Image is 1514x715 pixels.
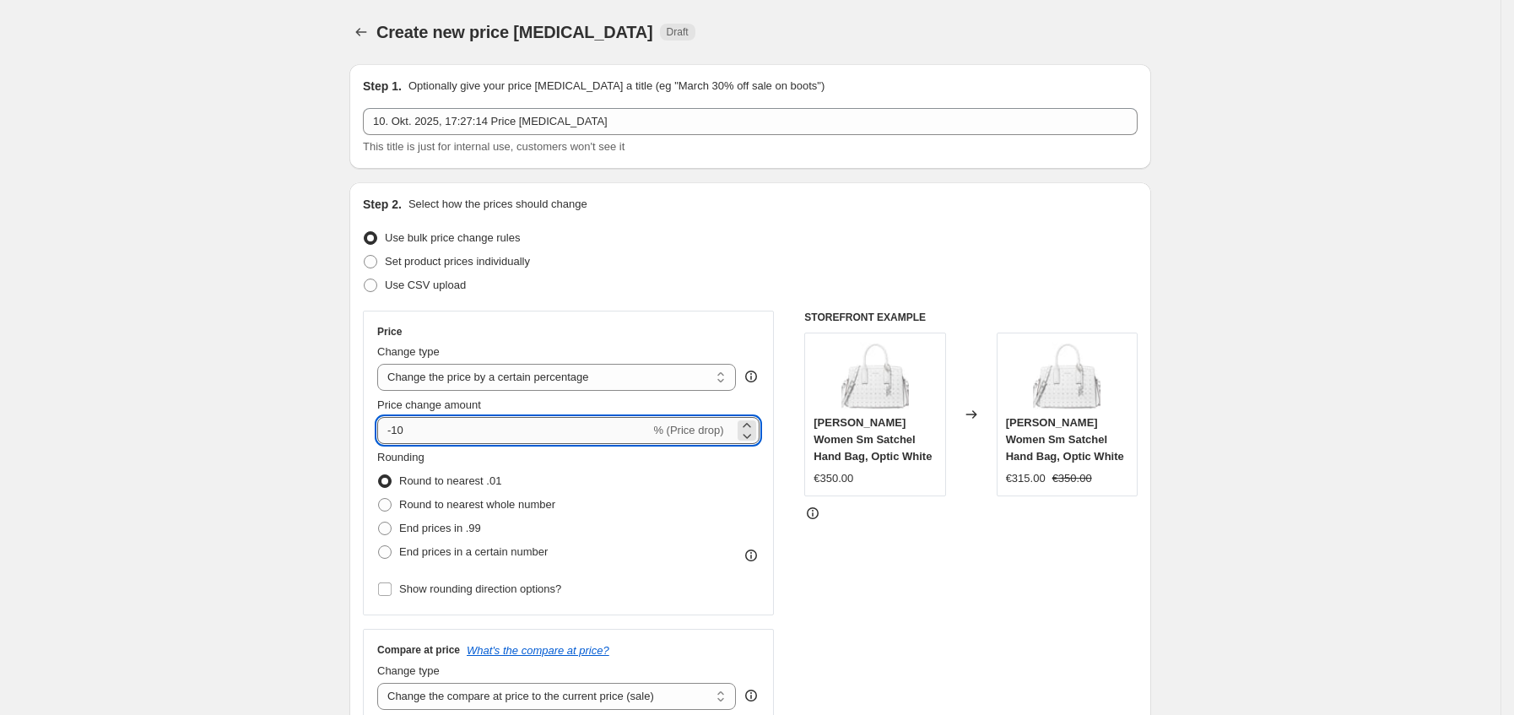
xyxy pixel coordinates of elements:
div: €315.00 [1006,470,1046,487]
span: % (Price drop) [653,424,723,436]
span: Round to nearest .01 [399,474,501,487]
h2: Step 2. [363,196,402,213]
h6: STOREFRONT EXAMPLE [804,311,1138,324]
span: [PERSON_NAME] Women Sm Satchel Hand Bag, Optic White [814,416,932,463]
input: -15 [377,417,650,444]
span: Change type [377,664,440,677]
button: What's the compare at price? [467,644,609,657]
h3: Compare at price [377,643,460,657]
span: Use bulk price change rules [385,231,520,244]
img: 61u4fq4FQ_L_80x.jpg [841,342,909,409]
span: Rounding [377,451,424,463]
span: This title is just for internal use, customers won't see it [363,140,625,153]
input: 30% off holiday sale [363,108,1138,135]
span: Create new price [MEDICAL_DATA] [376,23,653,41]
img: 61u4fq4FQ_L_80x.jpg [1033,342,1100,409]
span: Change type [377,345,440,358]
span: Use CSV upload [385,279,466,291]
span: Show rounding direction options? [399,582,561,595]
div: help [743,687,760,704]
div: €350.00 [814,470,853,487]
span: End prices in .99 [399,522,481,534]
h2: Step 1. [363,78,402,95]
span: Draft [667,25,689,39]
span: Set product prices individually [385,255,530,268]
strike: €350.00 [1052,470,1092,487]
div: help [743,368,760,385]
span: [PERSON_NAME] Women Sm Satchel Hand Bag, Optic White [1006,416,1124,463]
span: Price change amount [377,398,481,411]
span: Round to nearest whole number [399,498,555,511]
h3: Price [377,325,402,339]
p: Select how the prices should change [408,196,587,213]
p: Optionally give your price [MEDICAL_DATA] a title (eg "March 30% off sale on boots") [408,78,825,95]
span: End prices in a certain number [399,545,548,558]
button: Price change jobs [349,20,373,44]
